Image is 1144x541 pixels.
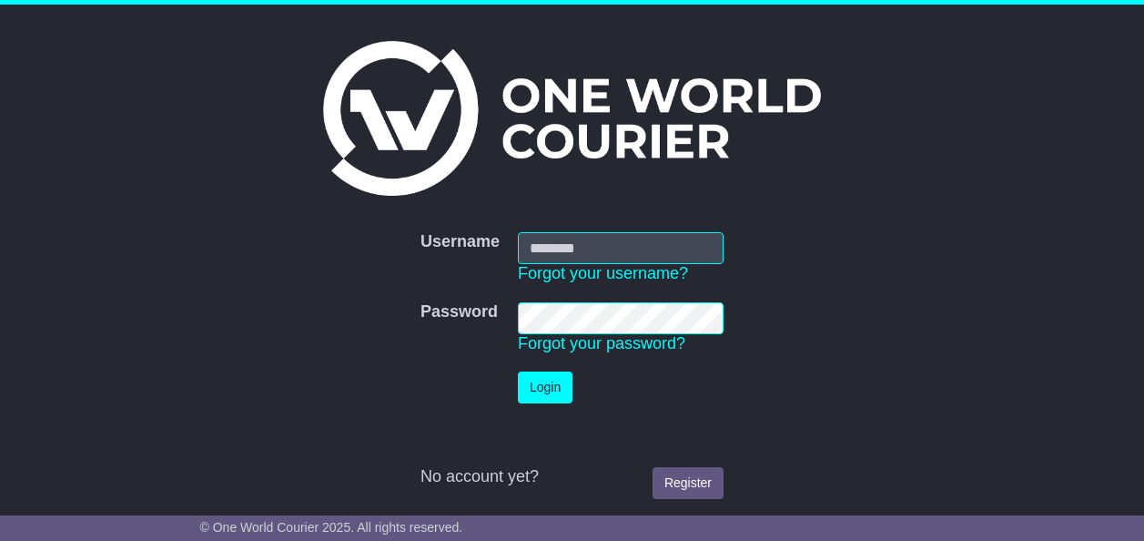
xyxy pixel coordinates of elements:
[653,467,724,499] a: Register
[420,232,500,252] label: Username
[323,41,820,196] img: One World
[518,372,572,403] button: Login
[200,520,463,535] span: © One World Courier 2025. All rights reserved.
[518,264,688,282] a: Forgot your username?
[420,467,724,487] div: No account yet?
[518,334,685,352] a: Forgot your password?
[420,302,498,322] label: Password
